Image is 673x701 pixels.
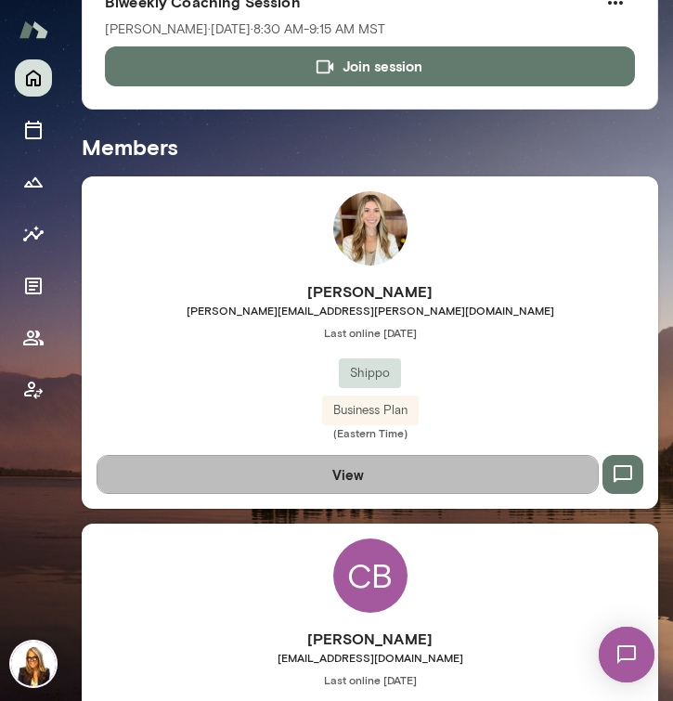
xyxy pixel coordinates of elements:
[97,455,599,494] button: View
[322,401,419,420] span: Business Plan
[333,191,408,266] img: Sondra Schencker
[333,539,408,613] div: CB
[15,267,52,305] button: Documents
[82,303,658,318] span: [PERSON_NAME][EMAIL_ADDRESS][PERSON_NAME][DOMAIN_NAME]
[82,672,658,687] span: Last online [DATE]
[82,132,658,162] h5: Members
[82,425,658,440] span: (Eastern Time)
[82,280,658,303] h6: [PERSON_NAME]
[82,325,658,340] span: Last online [DATE]
[11,642,56,686] img: Melissa Lemberg
[15,111,52,149] button: Sessions
[339,364,401,383] span: Shippo
[15,319,52,357] button: Members
[15,163,52,201] button: Growth Plan
[82,628,658,650] h6: [PERSON_NAME]
[15,59,52,97] button: Home
[15,371,52,409] button: Client app
[19,12,48,47] img: Mento
[82,650,658,665] span: [EMAIL_ADDRESS][DOMAIN_NAME]
[15,215,52,253] button: Insights
[105,46,635,85] button: Join session
[105,20,385,39] p: [PERSON_NAME] · [DATE] · 8:30 AM-9:15 AM MST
